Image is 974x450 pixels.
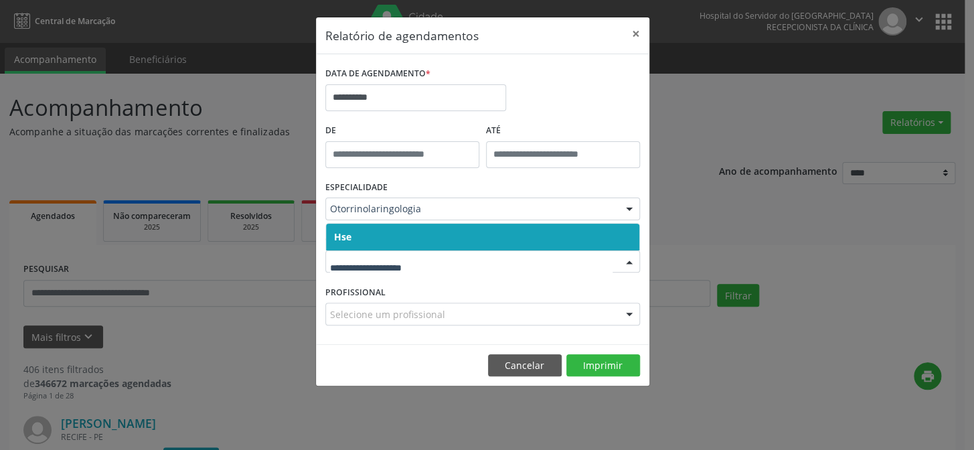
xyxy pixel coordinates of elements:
[566,354,640,377] button: Imprimir
[486,121,640,141] label: ATÉ
[334,230,351,243] span: Hse
[325,282,386,303] label: PROFISSIONAL
[623,17,649,50] button: Close
[325,64,430,84] label: DATA DE AGENDAMENTO
[330,202,613,216] span: Otorrinolaringologia
[488,354,562,377] button: Cancelar
[325,177,388,198] label: ESPECIALIDADE
[330,307,445,321] span: Selecione um profissional
[325,27,479,44] h5: Relatório de agendamentos
[325,121,479,141] label: De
